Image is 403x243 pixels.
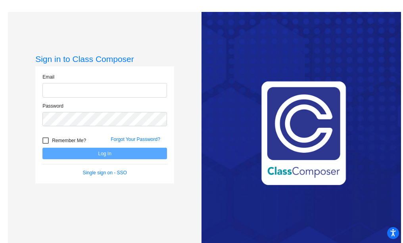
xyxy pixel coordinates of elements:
label: Email [42,73,54,81]
a: Single sign on - SSO [83,170,127,175]
button: Log In [42,148,167,159]
label: Password [42,102,63,110]
h3: Sign in to Class Composer [35,54,174,64]
a: Forgot Your Password? [111,137,160,142]
span: Remember Me? [52,136,86,145]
